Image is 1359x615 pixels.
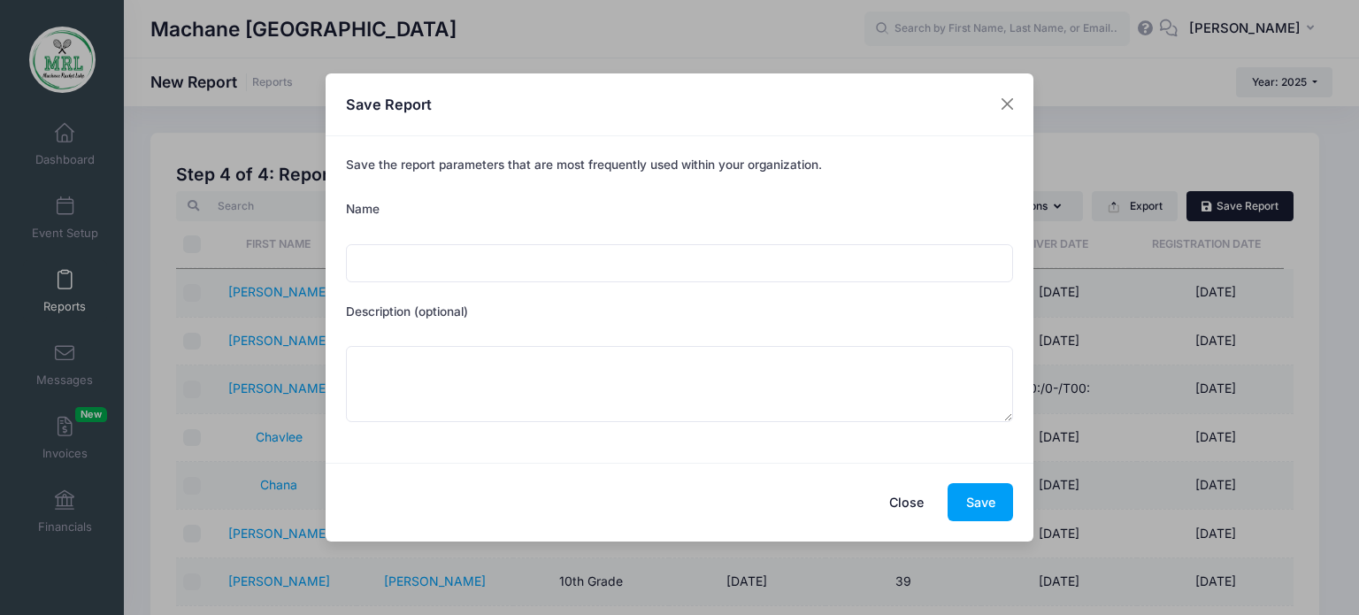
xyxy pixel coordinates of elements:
[948,483,1013,521] button: Save
[346,156,822,173] label: Save the report parameters that are most frequently used within your organization.
[346,303,468,320] label: Description (optional)
[346,94,432,115] h4: Save Report
[346,200,380,218] label: Name
[992,88,1024,120] button: Close
[871,483,942,521] button: Close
